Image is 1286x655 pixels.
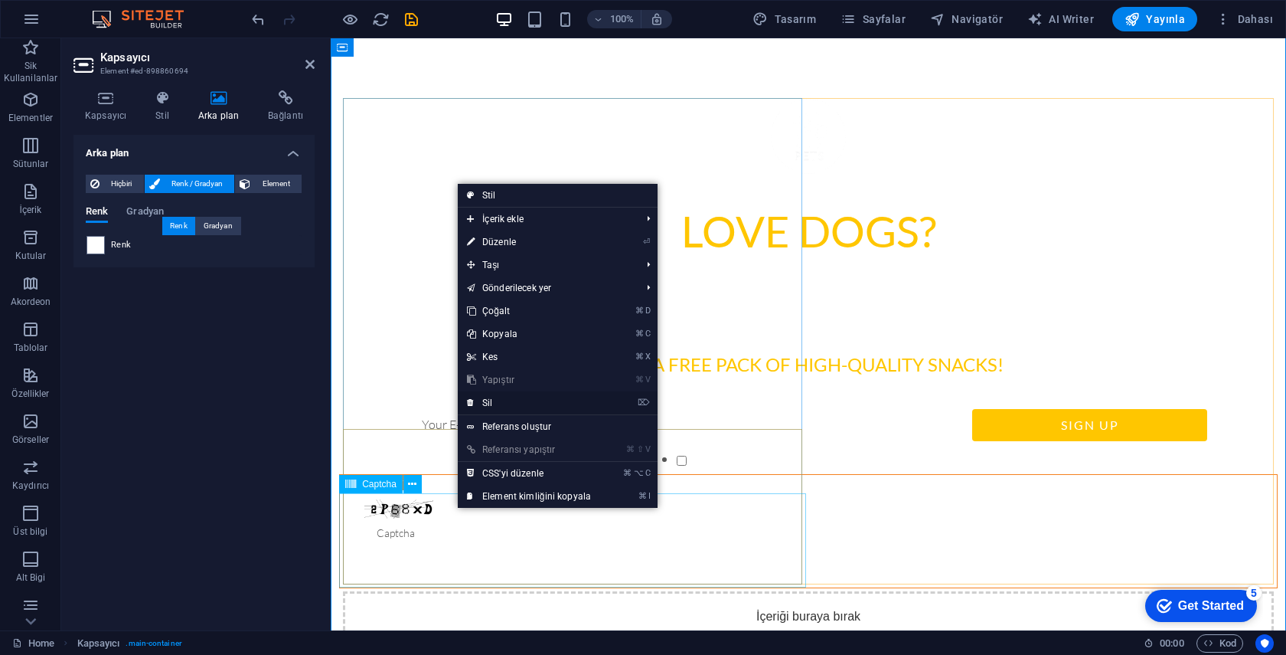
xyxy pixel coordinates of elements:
[16,571,46,584] p: Alt Bigi
[100,51,315,64] h2: Kapsayıcı
[371,10,390,28] button: reload
[11,388,49,400] p: Özellikler
[15,250,47,262] p: Kutular
[458,438,600,461] a: ⌘⇧VReferansı yapıştır
[256,90,315,123] h4: Bağlantı
[73,90,144,123] h4: Kapsayıcı
[250,11,267,28] i: Geri al: Arka planı değiştir (Ctrl+Z)
[458,300,600,323] a: ⌘DÇoğalt
[126,634,181,653] span: . main-container
[623,468,632,478] i: ⌘
[1160,634,1183,653] span: 00 00
[930,11,1003,27] span: Navigatör
[752,11,816,27] span: Tasarım
[746,7,822,31] div: Tasarım (Ctrl+Alt+Y)
[249,10,267,28] button: undo
[88,10,203,28] img: Editor Logo
[111,239,131,251] span: Renk
[1021,7,1100,31] button: AI Writer
[79,371,237,401] input: Your E-Mail
[635,375,644,385] i: ⌘
[1144,634,1184,653] h6: Oturum süresi
[458,415,658,438] a: Referans oluştur
[645,306,650,316] i: D
[1027,11,1094,27] span: AI Writer
[924,7,1009,31] button: Navigatör
[458,184,658,207] a: Stil
[402,10,420,28] button: save
[403,11,420,28] i: Kaydet (Ctrl+S)
[45,17,111,31] div: Get Started
[372,11,390,28] i: Sayfayı yeniden yükleyin
[458,277,635,300] a: Gönderilecek yer
[235,175,302,193] button: Element
[458,323,600,346] a: ⌘CKopyala
[86,175,144,193] button: Hiçbiri
[1209,7,1279,31] button: Dahası
[638,491,647,501] i: ⌘
[1255,634,1274,653] button: Usercentrics
[1112,7,1197,31] button: Yayınla
[126,202,164,224] span: Gradyan
[255,175,297,193] span: Element
[643,237,650,247] i: ⏎
[650,12,664,26] i: Yeniden boyutlandırmada yakınlaştırma düzeyini seçilen cihaza uyacak şekilde otomatik olarak ayarla.
[187,90,256,123] h4: Arka plan
[458,485,600,508] a: ⌘IElement kimliğini kopyala
[73,135,315,162] h4: Arka plan
[13,526,47,538] p: Üst bilgi
[362,480,397,489] span: Captcha
[645,375,650,385] i: V
[1170,637,1173,649] span: :
[12,634,54,653] a: Seçimi iptal etmek için tıkla. Sayfaları açmak için çift tıkla
[145,175,235,193] button: Renk / Gradyan
[8,112,53,124] p: Elementler
[12,8,124,40] div: Get Started 5 items remaining, 0% complete
[834,7,912,31] button: Sayfalar
[1124,11,1185,27] span: Yayınla
[645,444,650,454] i: V
[458,462,600,485] a: ⌘⌥CCSS'yi düzenle
[100,64,284,78] h3: Element #ed-898860694
[34,480,110,509] input: Captcha
[165,175,230,193] span: Renk / Gradyan
[1196,634,1243,653] button: Kod
[626,444,635,454] i: ⌘
[341,10,359,28] button: Ön izleme modundan çıkıp düzenlemeye devam etmek için buraya tıklayın
[458,368,600,391] a: ⌘VYapıştır
[635,306,644,316] i: ⌘
[840,11,906,27] span: Sayfalar
[648,491,650,501] i: I
[587,10,641,28] button: 100%
[635,329,644,339] i: ⌘
[144,90,187,123] h4: Stil
[645,329,650,339] i: C
[86,202,108,224] span: Renk
[196,217,240,235] div: Gradyan
[458,346,600,368] a: ⌘XKes
[458,254,635,277] span: Taşı
[458,208,635,231] span: İçerik ekle
[19,204,41,216] p: İçerik
[458,231,600,254] a: ⏎Düzenle
[638,398,650,408] i: ⌦
[610,10,635,28] h6: 100%
[637,444,644,454] i: ⇧
[12,434,49,446] p: Görseller
[1203,634,1236,653] span: Kod
[1216,11,1273,27] span: Dahası
[14,342,48,354] p: Tablolar
[11,296,51,308] p: Akordeon
[634,468,644,478] i: ⌥
[458,391,600,414] a: ⌦Sil
[635,352,644,362] i: ⌘
[13,158,49,170] p: Sütunlar
[77,634,182,653] nav: breadcrumb
[77,634,120,653] span: Seçmek için tıkla. Düzenlemek için çift tıkla
[645,468,650,478] i: C
[113,3,129,18] div: 5
[645,352,650,362] i: X
[746,7,822,31] button: Tasarım
[162,217,195,235] div: Renk
[12,480,49,492] p: Kaydırıcı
